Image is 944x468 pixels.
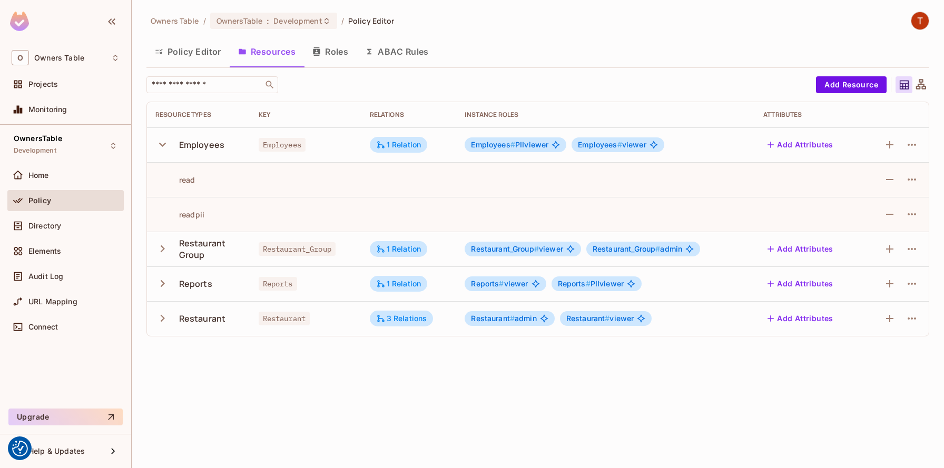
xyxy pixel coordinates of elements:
li: / [341,16,344,26]
div: Resource Types [155,111,242,119]
span: Workspace: Owners Table [34,54,84,62]
span: viewer [471,280,528,288]
span: Connect [28,323,58,331]
div: 3 Relations [376,314,427,323]
span: OwnersTable [217,16,262,26]
img: Revisit consent button [12,441,28,456]
span: PIIviewer [471,141,548,149]
span: Audit Log [28,272,63,281]
div: Reports [179,278,212,290]
img: TableSteaks Development [911,12,929,29]
div: Relations [370,111,448,119]
span: # [617,140,622,149]
span: Policy [28,196,51,205]
span: # [510,140,515,149]
span: Help & Updates [28,447,85,455]
span: Reports [558,279,591,288]
div: 1 Relation [376,279,421,288]
span: Restaurant_Group [593,244,661,253]
div: Employees [179,139,224,151]
div: 1 Relation [376,244,421,254]
span: URL Mapping [28,297,77,306]
button: Add Resource [816,76,887,93]
div: Restaurant Group [179,237,242,261]
span: Restaurant [566,314,610,323]
span: Restaurant [471,314,515,323]
span: admin [593,245,682,253]
button: Roles [304,38,357,65]
span: Restaurant_Group [259,242,336,256]
button: Policy Editor [146,38,230,65]
span: # [586,279,591,288]
span: Monitoring [28,105,67,114]
span: Policy Editor [348,16,395,26]
span: Projects [28,80,58,88]
button: Resources [230,38,304,65]
span: viewer [566,314,634,323]
button: Add Attributes [763,310,838,327]
button: Add Attributes [763,241,838,257]
button: Upgrade [8,409,123,425]
img: SReyMgAAAABJRU5ErkJggg== [10,12,29,31]
button: Add Attributes [763,136,838,153]
button: ABAC Rules [357,38,437,65]
div: Key [259,111,353,119]
div: 1 Relation [376,140,421,150]
span: Reports [471,279,504,288]
button: Add Attributes [763,275,838,292]
span: Employees [259,138,306,152]
span: Elements [28,247,61,255]
span: viewer [471,245,563,253]
div: read [155,175,195,185]
button: Consent Preferences [12,441,28,456]
span: Reports [259,277,297,291]
span: : [266,17,270,25]
span: Directory [28,222,61,230]
span: # [655,244,660,253]
span: viewer [578,141,646,149]
span: # [605,314,609,323]
span: Restaurant [259,312,310,325]
span: admin [471,314,536,323]
div: Instance roles [465,111,746,119]
div: readpii [155,210,204,220]
span: Home [28,171,49,180]
span: Development [14,146,56,155]
span: # [534,244,539,253]
span: Restaurant_Group [471,244,539,253]
span: PIIviewer [558,280,624,288]
span: Development [273,16,322,26]
div: Attributes [763,111,854,119]
span: OwnersTable [14,134,62,143]
span: # [510,314,515,323]
li: / [203,16,206,26]
span: O [12,50,29,65]
span: Employees [578,140,622,149]
span: Employees [471,140,515,149]
span: the active workspace [151,16,199,26]
span: # [499,279,504,288]
div: Restaurant [179,313,226,324]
